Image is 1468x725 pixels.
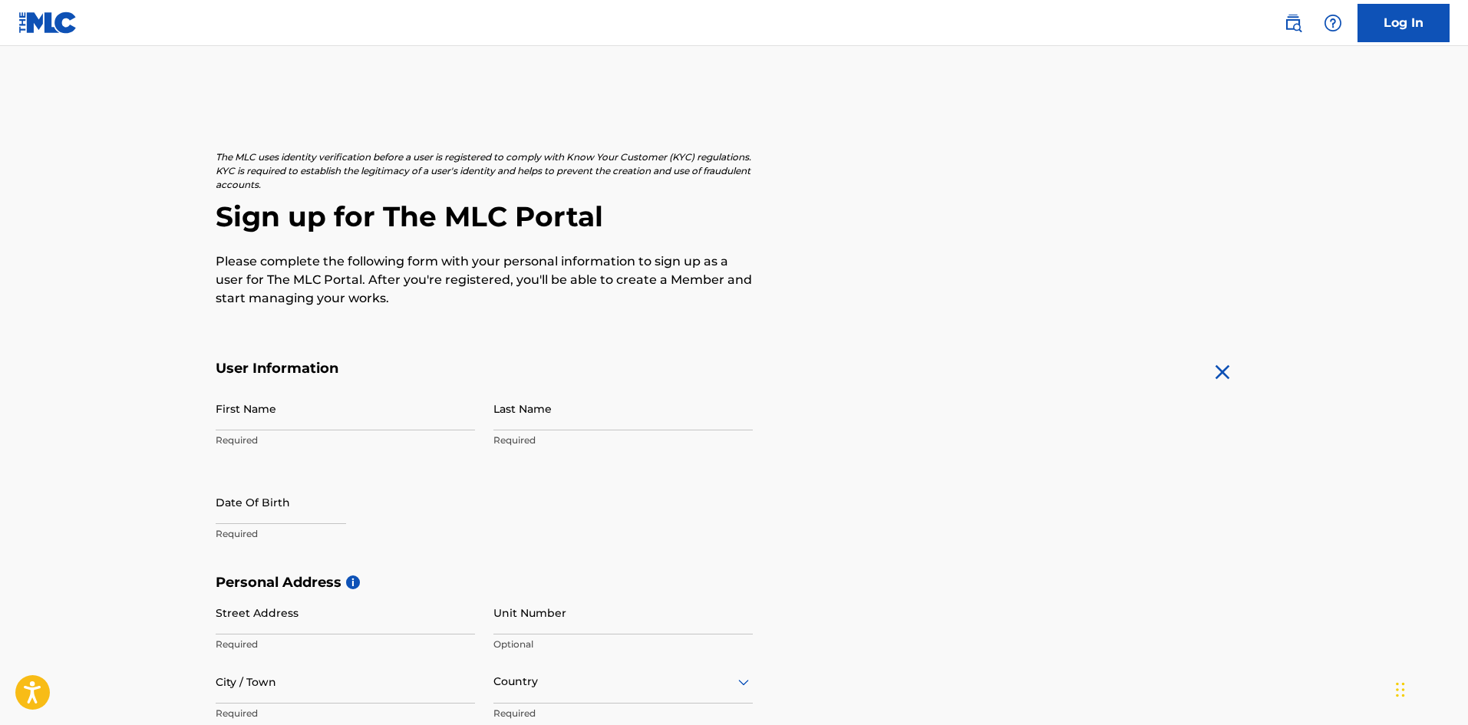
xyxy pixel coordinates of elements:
[1357,4,1450,42] a: Log In
[1318,8,1348,38] div: Help
[493,638,753,651] p: Optional
[216,574,1253,592] h5: Personal Address
[1391,651,1468,725] iframe: Chat Widget
[216,199,1253,234] h2: Sign up for The MLC Portal
[1396,667,1405,713] div: Drag
[493,707,753,720] p: Required
[216,150,753,192] p: The MLC uses identity verification before a user is registered to comply with Know Your Customer ...
[1210,360,1235,384] img: close
[493,433,753,447] p: Required
[18,12,78,34] img: MLC Logo
[216,433,475,447] p: Required
[216,527,475,541] p: Required
[1324,14,1342,32] img: help
[216,707,475,720] p: Required
[216,360,753,377] h5: User Information
[1278,8,1308,38] a: Public Search
[346,575,360,589] span: i
[216,252,753,308] p: Please complete the following form with your personal information to sign up as a user for The ML...
[216,638,475,651] p: Required
[1284,14,1302,32] img: search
